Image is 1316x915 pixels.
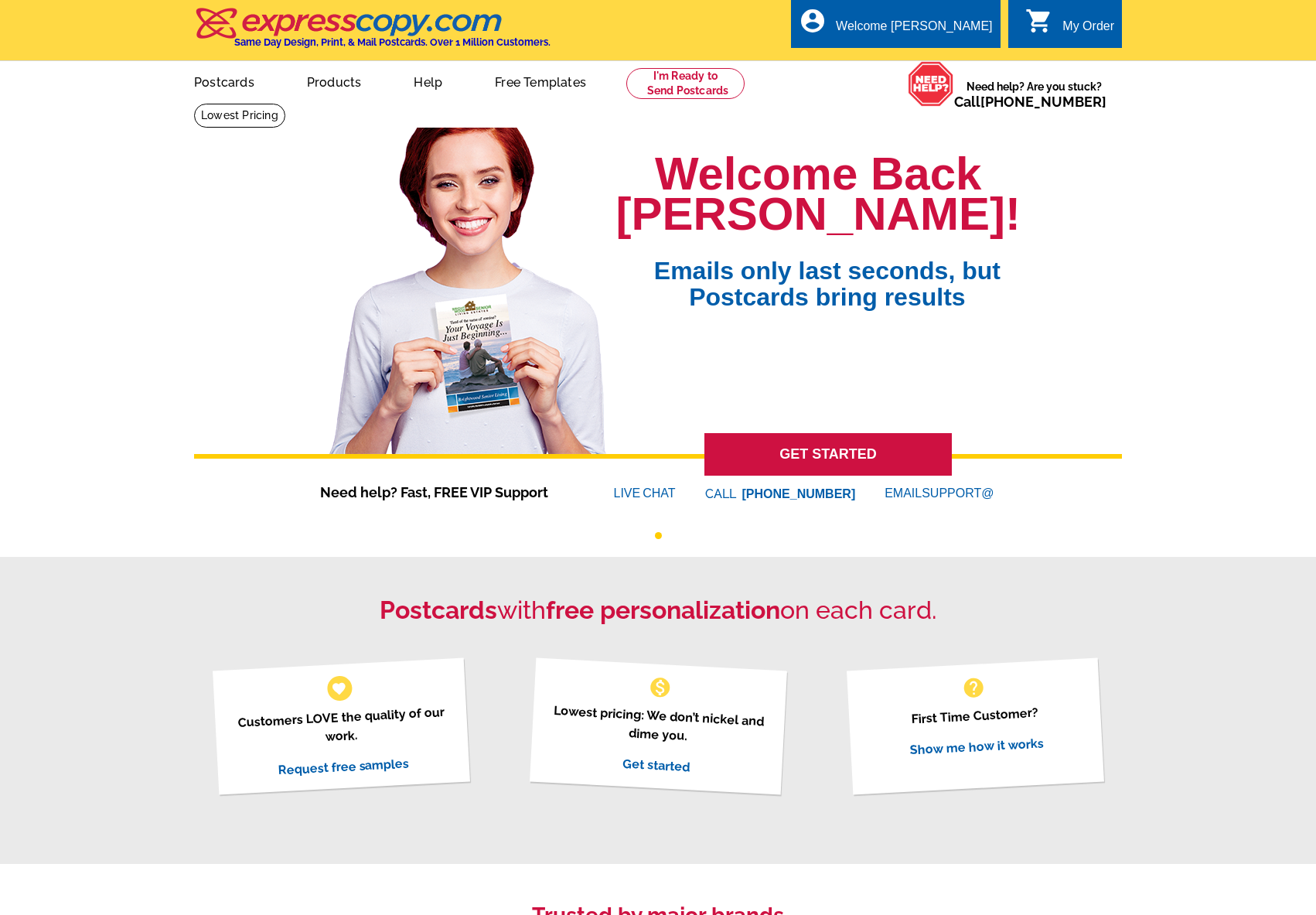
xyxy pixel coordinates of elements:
[622,756,690,774] a: Get started
[799,7,827,35] i: account_circle
[320,482,568,503] span: Need help? Fast, FREE VIP Support
[380,596,497,624] strong: Postcards
[331,680,347,696] span: favorite
[634,234,1021,310] span: Emails only last seconds, but Postcards bring results
[980,94,1106,110] a: [PHONE_NUMBER]
[389,63,467,99] a: Help
[909,736,1044,757] a: Show me how it works
[231,702,450,751] p: Customers LOVE the quality of our work.
[961,675,986,700] span: help
[1062,19,1114,41] div: My Order
[169,63,279,99] a: Postcards
[865,701,1083,731] p: First Time Customer?
[908,61,954,107] img: help
[1099,866,1316,915] iframe: LiveChat chat widget
[954,94,1106,110] span: Call
[277,756,409,777] a: Request free samples
[648,675,673,700] span: monetization_on
[954,79,1114,110] span: Need help? Are you stuck?
[194,19,551,48] a: Same Day Design, Print, & Mail Postcards. Over 1 Million Customers.
[836,19,992,41] div: Welcome [PERSON_NAME]
[548,701,767,749] p: Lowest pricing: We don’t nickel and dime you.
[922,484,996,503] font: SUPPORT@
[282,63,387,99] a: Products
[1025,7,1053,35] i: shopping_cart
[614,484,643,503] font: LIVE
[614,487,676,500] a: LIVECHAT
[194,596,1122,625] h2: with on each card.
[704,433,952,476] a: GET STARTED
[1025,17,1114,36] a: shopping_cart My Order
[546,596,780,624] strong: free personalization
[655,532,662,539] button: 1 of 1
[470,63,611,99] a: Free Templates
[616,154,1021,234] h1: Welcome Back [PERSON_NAME]!
[320,115,616,454] img: welcome-back-logged-in.png
[234,36,551,48] h4: Same Day Design, Print, & Mail Postcards. Over 1 Million Customers.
